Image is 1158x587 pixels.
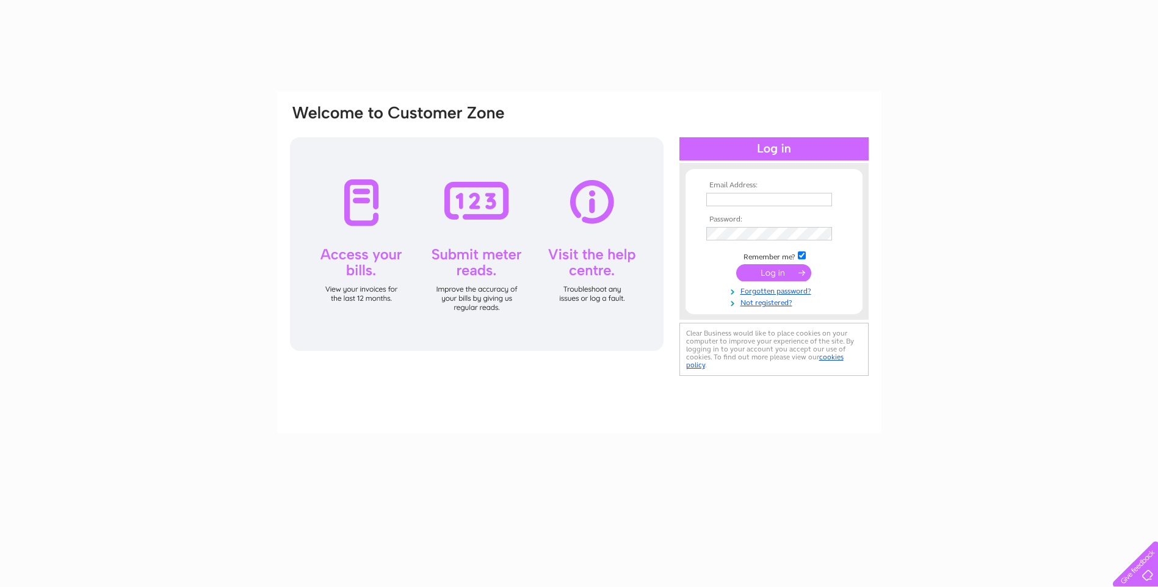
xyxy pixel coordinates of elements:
[703,250,845,262] td: Remember me?
[706,296,845,308] a: Not registered?
[703,215,845,224] th: Password:
[703,181,845,190] th: Email Address:
[736,264,811,281] input: Submit
[706,284,845,296] a: Forgotten password?
[686,353,844,369] a: cookies policy
[679,323,869,376] div: Clear Business would like to place cookies on your computer to improve your experience of the sit...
